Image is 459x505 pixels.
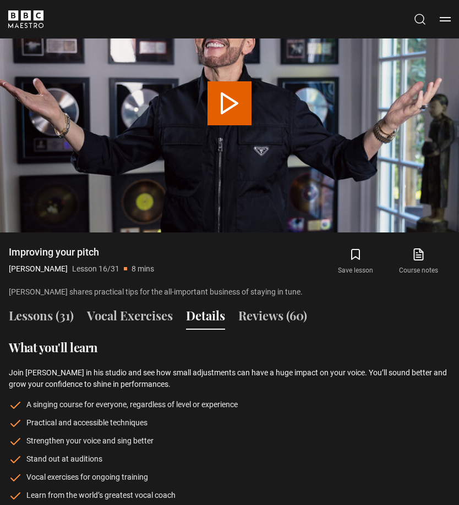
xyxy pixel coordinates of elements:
h2: What you'll learn [9,338,450,356]
a: Course notes [387,246,450,278]
button: Reviews (60) [238,307,307,330]
button: Lessons (31) [9,307,74,330]
li: A singing course for everyone, regardless of level or experience [9,399,450,410]
h1: Improving your pitch [9,246,154,259]
p: Join [PERSON_NAME] in his studio and see how small adjustments can have a huge impact on your voi... [9,367,450,390]
button: Save lesson [324,246,387,278]
li: Stand out at auditions [9,453,450,465]
button: Details [186,307,225,330]
button: Play Lesson Improving your pitch [207,81,252,125]
p: [PERSON_NAME] [9,263,68,275]
p: 8 mins [132,263,154,275]
li: Strengthen your voice and sing better [9,435,450,447]
li: Learn from the world’s greatest vocal coach [9,490,450,501]
li: Vocal exercises for ongoing training [9,471,450,483]
button: Toggle navigation [440,14,451,25]
button: Vocal Exercises [87,307,173,330]
p: [PERSON_NAME] shares practical tips for the all-important business of staying in tune. [9,286,309,298]
svg: BBC Maestro [8,10,43,28]
li: Practical and accessible techniques [9,417,450,429]
p: Lesson 16/31 [72,263,119,275]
